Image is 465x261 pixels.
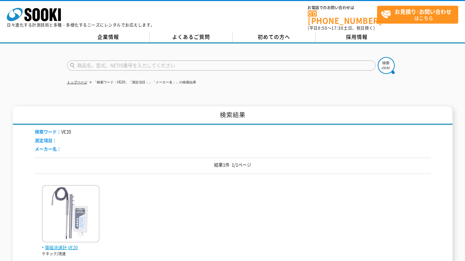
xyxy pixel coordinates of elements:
a: トップページ [67,80,87,84]
span: 測定項目： [35,137,57,143]
span: 初めての方へ [258,33,290,41]
span: 電磁流速計 VE20 [42,244,99,251]
input: 商品名、型式、NETIS番号を入力してください [67,60,376,71]
h1: 検索結果 [13,106,452,125]
span: メーカー名： [35,146,61,152]
a: お見積り･お問い合わせはこちら [377,6,458,24]
img: VE20 [42,185,99,244]
span: 8:50 [318,25,327,31]
a: 企業情報 [67,32,150,42]
span: 検索ワード： [35,128,61,135]
span: 17:30 [331,25,344,31]
span: はこちら [381,6,458,23]
a: よくあるご質問 [150,32,233,42]
li: VE20 [35,128,71,135]
span: お電話でのお問い合わせは [308,6,377,10]
li: 「検索ワード：VE20」「測定項目：」「メーカー名：」の検索結果 [88,79,196,86]
span: (平日 ～ 土日、祝日除く) [308,25,375,31]
a: 電磁流速計 VE20 [42,237,99,251]
a: 初めての方へ [233,32,316,42]
img: btn_search.png [378,57,395,74]
strong: お見積り･お問い合わせ [395,7,451,16]
p: 結果1件 1/1ページ [35,161,431,168]
a: [PHONE_NUMBER] [308,10,377,24]
a: 採用情報 [316,32,398,42]
p: ケネック/流速 [42,251,99,257]
p: 日々進化する計測技術と多種・多様化するニーズにレンタルでお応えします。 [7,23,155,27]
